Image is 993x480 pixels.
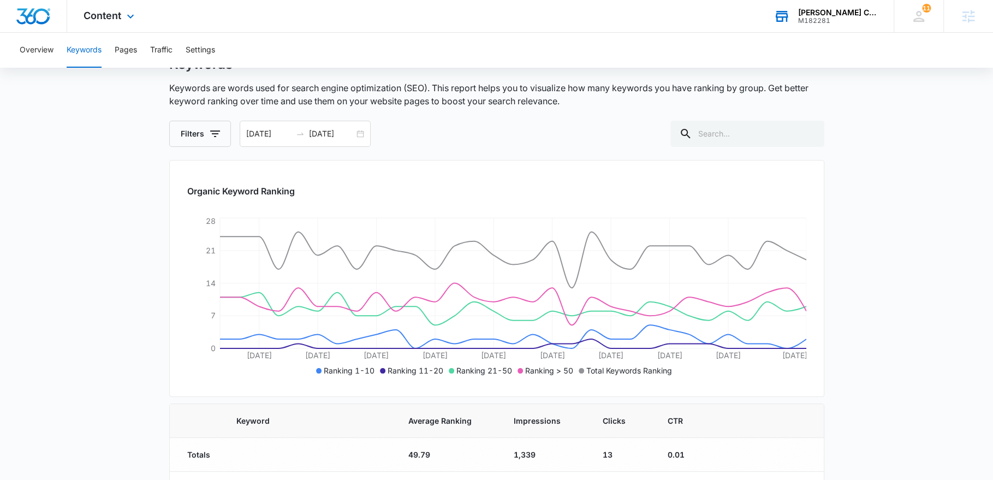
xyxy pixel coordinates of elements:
tspan: [DATE] [364,351,389,360]
div: account name [798,8,878,17]
tspan: [DATE] [598,351,623,360]
button: Filters [169,121,231,147]
p: Keywords are words used for search engine optimization (SEO). This report helps you to visualize ... [169,81,824,108]
tspan: 21 [205,246,215,255]
tspan: 28 [205,216,215,226]
tspan: 14 [205,278,215,287]
button: Traffic [150,33,173,68]
span: Content [84,10,121,21]
tspan: [DATE] [657,351,682,360]
tspan: 7 [210,311,215,320]
td: 1,339 [501,438,590,472]
span: Ranking 21-50 [456,366,512,375]
span: Average Ranking [408,415,472,426]
tspan: 0 [210,343,215,353]
span: Ranking > 50 [525,366,573,375]
input: Start date [246,128,292,140]
input: Search... [670,121,824,147]
span: Ranking 11-20 [388,366,443,375]
h2: Organic Keyword Ranking [187,185,806,198]
tspan: [DATE] [715,351,740,360]
tspan: [DATE] [539,351,564,360]
tspan: [DATE] [305,351,330,360]
td: Totals [170,438,223,472]
button: Settings [186,33,215,68]
input: End date [309,128,354,140]
span: Total Keywords Ranking [586,366,672,375]
tspan: [DATE] [481,351,506,360]
td: 0.01 [655,438,712,472]
td: 13 [590,438,655,472]
td: 49.79 [395,438,501,472]
span: swap-right [296,129,305,138]
tspan: [DATE] [422,351,447,360]
span: 11 [922,4,931,13]
span: Ranking 1-10 [324,366,374,375]
div: account id [798,17,878,25]
div: notifications count [922,4,931,13]
span: Impressions [514,415,561,426]
button: Overview [20,33,53,68]
button: Keywords [67,33,102,68]
span: to [296,129,305,138]
span: Keyword [236,415,366,426]
tspan: [DATE] [246,351,271,360]
button: Pages [115,33,137,68]
span: CTR [668,415,683,426]
tspan: [DATE] [782,351,807,360]
span: Clicks [603,415,626,426]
